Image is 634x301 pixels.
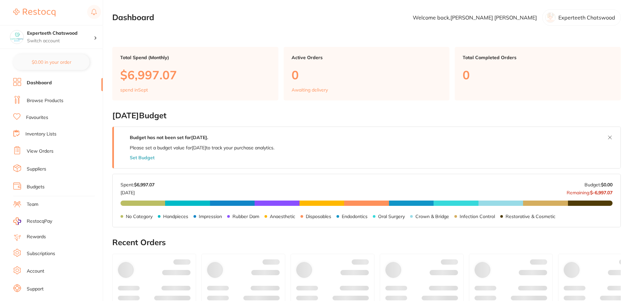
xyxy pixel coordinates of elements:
p: Impression [199,214,222,219]
a: Favourites [26,114,48,121]
strong: Budget has not been set for [DATE] . [130,134,208,140]
p: Crown & Bridge [415,214,449,219]
p: Experteeth Chatswood [558,15,615,20]
p: Rubber Dam [232,214,259,219]
p: Oral Surgery [378,214,405,219]
a: Inventory Lists [25,131,56,137]
p: Anaesthetic [270,214,295,219]
img: RestocqPay [13,217,21,225]
button: $0.00 in your order [13,54,89,70]
a: Team [27,201,38,208]
a: Suppliers [27,166,46,172]
a: View Orders [27,148,53,155]
p: Please set a budget value for [DATE] to track your purchase analytics. [130,145,274,150]
p: Restorative & Cosmetic [506,214,555,219]
strong: $6,997.07 [134,182,155,188]
button: Set Budget [130,155,155,160]
h2: [DATE] Budget [112,111,621,120]
a: RestocqPay [13,217,52,225]
span: RestocqPay [27,218,52,225]
p: 0 [463,68,613,82]
p: Total Completed Orders [463,55,613,60]
p: Endodontics [342,214,368,219]
a: Budgets [27,184,45,190]
p: Active Orders [292,55,442,60]
p: spend in Sept [120,87,148,93]
a: Rewards [27,234,46,240]
p: Handpieces [163,214,188,219]
p: 0 [292,68,442,82]
img: Restocq Logo [13,9,55,17]
p: Infection Control [460,214,495,219]
p: Welcome back, [PERSON_NAME] [PERSON_NAME] [413,15,537,20]
p: No Category [126,214,153,219]
p: Budget: [584,182,613,187]
h2: Dashboard [112,13,154,22]
h2: Recent Orders [112,238,621,247]
p: Disposables [306,214,331,219]
h4: Experteeth Chatswood [27,30,94,37]
p: Switch account [27,38,94,44]
a: Dashboard [27,80,52,86]
p: [DATE] [121,187,155,195]
p: Awaiting delivery [292,87,328,93]
p: Spent: [121,182,155,187]
strong: $0.00 [601,182,613,188]
a: Restocq Logo [13,5,55,20]
a: Account [27,268,44,275]
a: Browse Products [27,97,63,104]
a: Total Completed Orders0 [455,47,621,100]
p: Total Spend (Monthly) [120,55,270,60]
strong: $-6,997.07 [590,190,613,196]
p: $6,997.07 [120,68,270,82]
p: Remaining: [567,187,613,195]
a: Subscriptions [27,250,55,257]
a: Total Spend (Monthly)$6,997.07spend inSept [112,47,278,100]
img: Experteeth Chatswood [10,30,23,44]
a: Support [27,286,44,292]
a: Active Orders0Awaiting delivery [284,47,450,100]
